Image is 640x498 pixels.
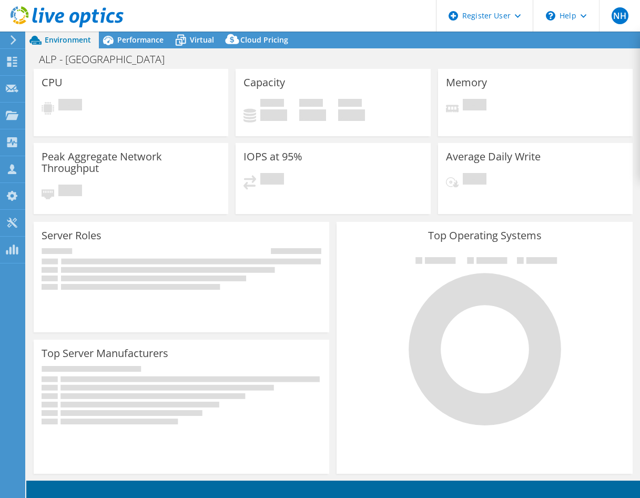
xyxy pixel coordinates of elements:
h3: Top Server Manufacturers [42,348,168,359]
h3: Server Roles [42,230,101,241]
span: Virtual [190,35,214,45]
span: Pending [58,99,82,113]
h4: 0 GiB [299,109,326,121]
h3: Average Daily Write [446,151,541,162]
h3: IOPS at 95% [243,151,302,162]
span: Total [338,99,362,109]
h3: Top Operating Systems [344,230,624,241]
h3: CPU [42,77,63,88]
svg: \n [546,11,555,21]
span: Environment [45,35,91,45]
span: Pending [463,173,486,187]
span: Performance [117,35,164,45]
span: Cloud Pricing [240,35,288,45]
span: Pending [463,99,486,113]
span: Free [299,99,323,109]
h3: Peak Aggregate Network Throughput [42,151,220,174]
h4: 0 GiB [260,109,287,121]
span: Pending [260,173,284,187]
span: Used [260,99,284,109]
h1: ALP - [GEOGRAPHIC_DATA] [34,54,181,65]
h4: 0 GiB [338,109,365,121]
h3: Capacity [243,77,285,88]
h3: Memory [446,77,487,88]
span: Pending [58,185,82,199]
span: NH [612,7,628,24]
